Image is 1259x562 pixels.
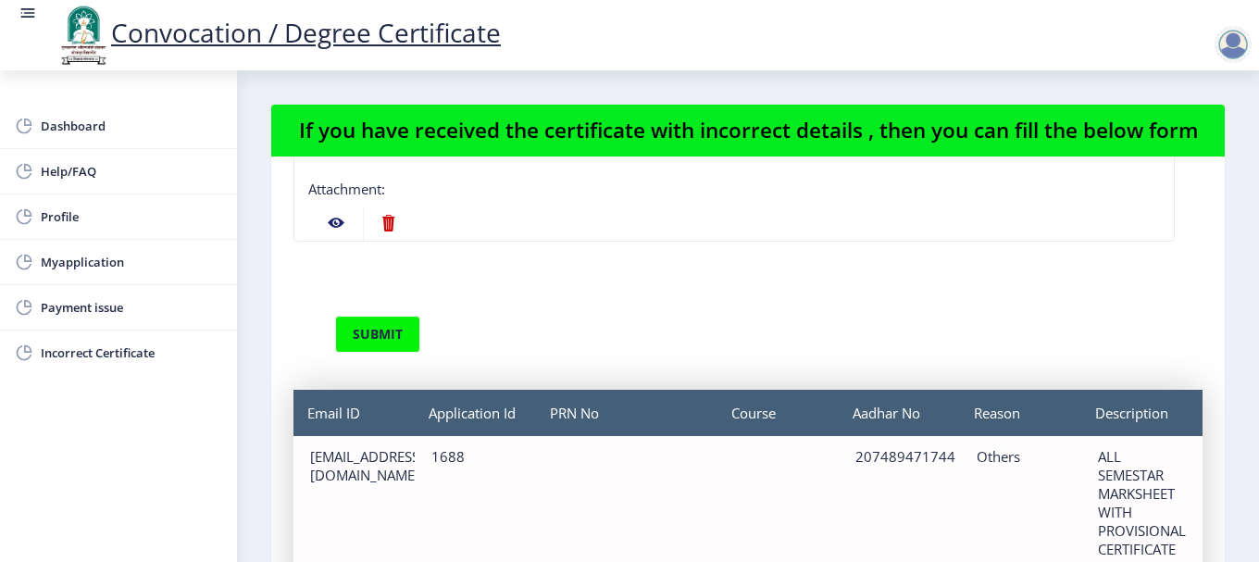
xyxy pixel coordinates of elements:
div: 207489471744 [855,447,943,466]
span: Myapplication [41,251,222,273]
img: logo [56,4,111,67]
div: PRN No [536,390,717,436]
label: Attachment: [308,180,385,198]
div: [EMAIL_ADDRESS][DOMAIN_NAME] [310,447,398,484]
div: Others [977,447,1065,466]
span: Payment issue [41,296,222,318]
div: Course [717,390,839,436]
nb-card-header: If you have received the certificate with incorrect details , then you can fill the below form [271,105,1225,157]
div: 1688 [431,447,519,466]
span: Help/FAQ [41,160,222,182]
nb-action: Delete File [363,206,414,240]
div: Application Id [415,390,536,436]
span: Dashboard [41,115,222,137]
div: Email ID [293,390,415,436]
div: Aadhar No [839,390,960,436]
div: Description [1081,390,1203,436]
span: Profile [41,206,222,228]
div: Reason [960,390,1081,436]
a: Convocation / Degree Certificate [56,15,501,50]
nb-action: View File [309,206,363,240]
span: Incorrect Certificate [41,342,222,364]
button: submit [335,316,420,353]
